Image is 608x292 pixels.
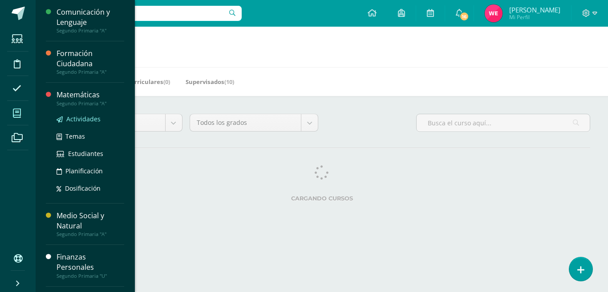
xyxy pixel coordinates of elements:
[485,4,503,22] img: f6dd47af6b8f366e2d3f79760b9125f9.png
[66,115,101,123] span: Actividades
[417,114,590,132] input: Busca el curso aquí...
[41,6,242,21] input: Busca un usuario...
[57,252,124,272] div: Finanzas Personales
[224,78,234,86] span: (10)
[57,28,124,34] div: Segundo Primaria "A"
[57,48,124,69] div: Formación Ciudadana
[190,114,318,131] a: Todos los grados
[57,148,124,159] a: Estudiantes
[57,273,124,279] div: Segundo Primaria "U"
[57,7,124,28] div: Comunicación y Lenguaje
[57,231,124,237] div: Segundo Primaria "A"
[509,13,560,21] span: Mi Perfil
[57,131,124,141] a: Temas
[65,167,103,175] span: Planificación
[57,7,124,34] a: Comunicación y LenguajeSegundo Primaria "A"
[197,114,295,131] span: Todos los grados
[65,132,85,140] span: Temas
[57,211,124,231] div: Medio Social y Natural
[57,183,124,193] a: Dosificación
[459,12,469,21] span: 16
[186,75,234,89] a: Supervisados(10)
[100,75,170,89] a: Mis Extracurriculares(0)
[57,69,124,75] div: Segundo Primaria "A"
[163,78,170,86] span: (0)
[57,48,124,75] a: Formación CiudadanaSegundo Primaria "A"
[57,114,124,124] a: Actividades
[57,90,124,100] div: Matemáticas
[57,100,124,107] div: Segundo Primaria "A"
[57,90,124,106] a: MatemáticasSegundo Primaria "A"
[68,149,103,158] span: Estudiantes
[65,184,101,192] span: Dosificación
[509,5,560,14] span: [PERSON_NAME]
[57,252,124,279] a: Finanzas PersonalesSegundo Primaria "U"
[57,166,124,176] a: Planificación
[53,195,590,202] label: Cargando cursos
[57,211,124,237] a: Medio Social y NaturalSegundo Primaria "A"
